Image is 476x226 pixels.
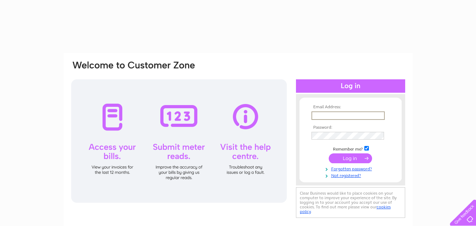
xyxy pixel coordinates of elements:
[300,204,391,214] a: cookies policy
[311,172,391,178] a: Not registered?
[310,125,391,130] th: Password:
[296,187,405,218] div: Clear Business would like to place cookies on your computer to improve your experience of the sit...
[310,105,391,110] th: Email Address:
[329,153,372,163] input: Submit
[310,145,391,152] td: Remember me?
[311,165,391,172] a: Forgotten password?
